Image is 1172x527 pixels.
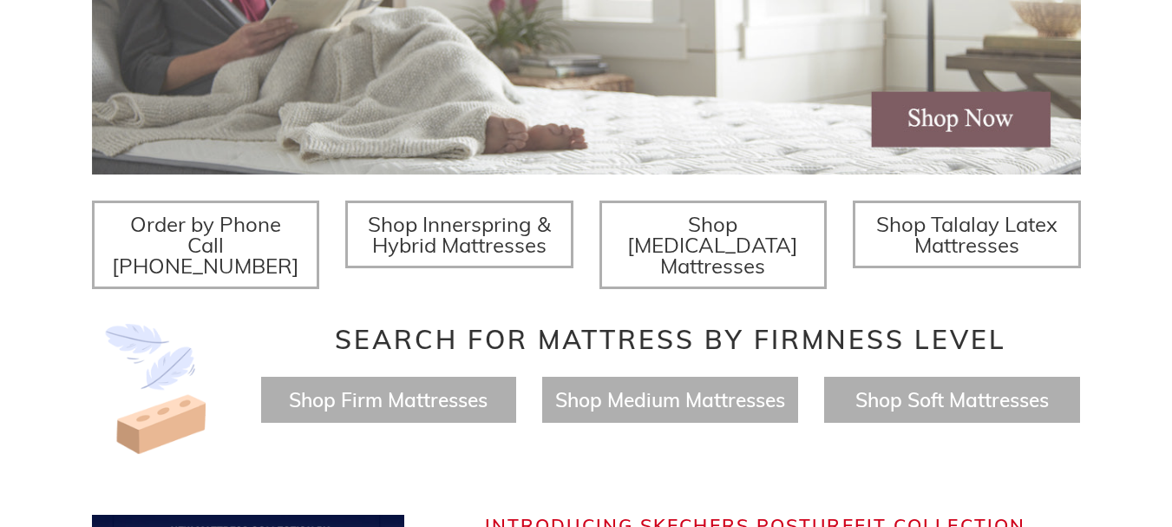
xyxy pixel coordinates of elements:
a: Shop Firm Mattresses [289,387,488,412]
span: Order by Phone Call [PHONE_NUMBER] [112,211,299,279]
span: Shop Talalay Latex Mattresses [876,211,1057,258]
a: Shop Talalay Latex Mattresses [853,201,1081,268]
a: Shop [MEDICAL_DATA] Mattresses [599,201,828,289]
span: Shop Innerspring & Hybrid Mattresses [368,211,551,258]
a: Shop Innerspring & Hybrid Mattresses [345,201,573,268]
img: Image-of-brick- and-feather-representing-firm-and-soft-feel [92,324,222,454]
a: Shop Medium Mattresses [555,387,785,412]
a: Shop Soft Mattresses [855,387,1049,412]
a: Order by Phone Call [PHONE_NUMBER] [92,201,320,289]
span: Shop [MEDICAL_DATA] Mattresses [627,211,798,279]
span: Search for Mattress by Firmness Level [335,323,1006,356]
